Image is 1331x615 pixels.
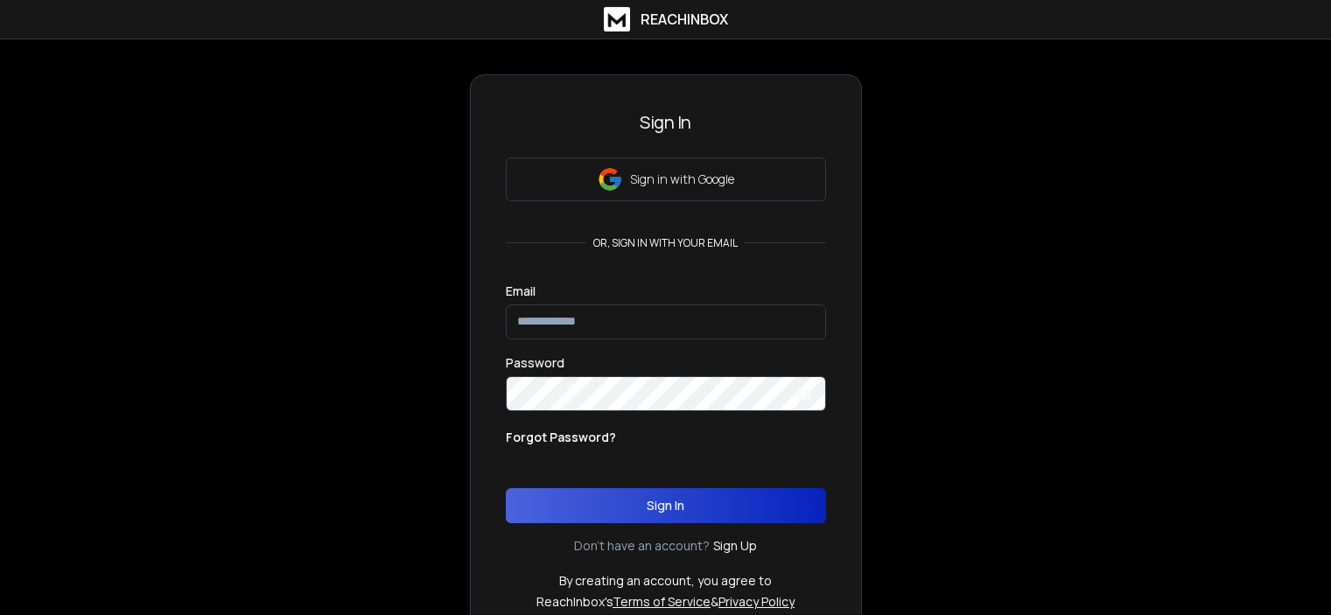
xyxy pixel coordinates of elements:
h3: Sign In [506,110,826,135]
p: ReachInbox's & [536,593,795,611]
p: Don't have an account? [574,537,710,555]
a: Sign Up [713,537,757,555]
p: Sign in with Google [630,171,734,188]
label: Email [506,285,536,297]
img: logo [604,7,630,31]
button: Sign in with Google [506,157,826,201]
p: By creating an account, you agree to [559,572,772,590]
label: Password [506,357,564,369]
p: or, sign in with your email [586,236,745,250]
a: Privacy Policy [718,593,795,610]
p: Forgot Password? [506,429,616,446]
a: Terms of Service [613,593,711,610]
button: Sign In [506,488,826,523]
h1: ReachInbox [641,9,728,30]
a: ReachInbox [604,7,728,31]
